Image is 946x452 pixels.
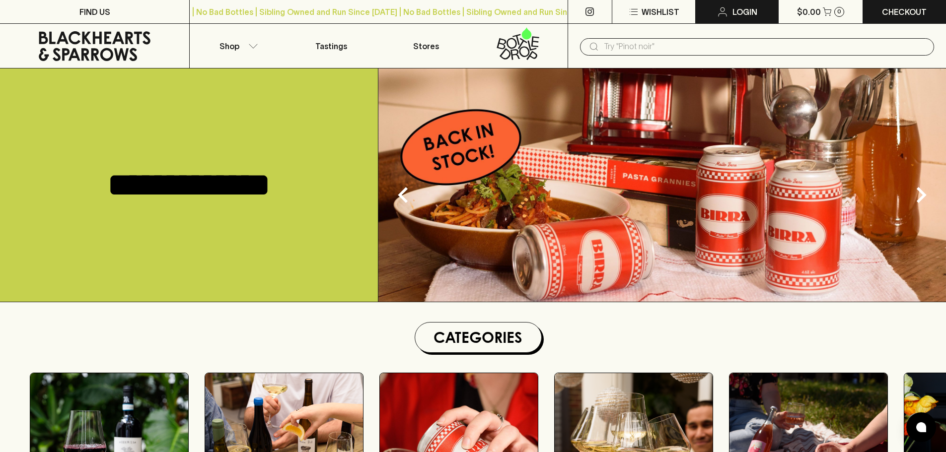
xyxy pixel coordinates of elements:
[916,422,926,432] img: bubble-icon
[837,9,841,14] p: 0
[642,6,679,18] p: Wishlist
[190,24,284,68] button: Shop
[413,40,439,52] p: Stores
[79,6,110,18] p: FIND US
[604,39,926,55] input: Try "Pinot noir"
[378,68,946,302] img: optimise
[882,6,927,18] p: Checkout
[379,24,473,68] a: Stores
[732,6,757,18] p: Login
[419,326,537,348] h1: Categories
[219,40,239,52] p: Shop
[284,24,378,68] a: Tastings
[383,175,423,215] button: Previous
[797,6,821,18] p: $0.00
[315,40,347,52] p: Tastings
[901,175,941,215] button: Next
